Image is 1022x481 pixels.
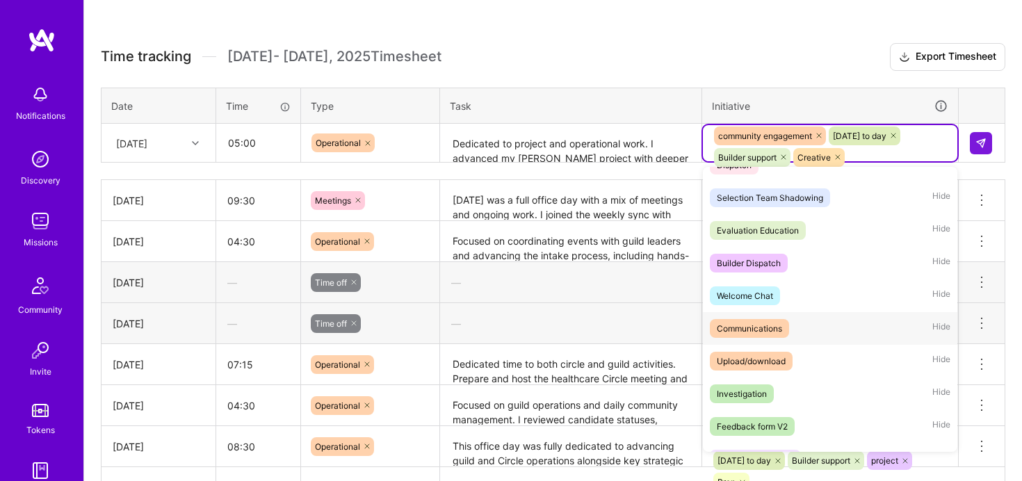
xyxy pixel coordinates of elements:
span: Time tracking [101,48,191,65]
div: [DATE] [113,398,204,413]
input: HH:MM [216,387,300,424]
span: Hide [932,254,950,272]
span: Hide [932,417,950,436]
div: [DATE] [116,136,147,150]
textarea: [DATE] was a full office day with a mix of meetings and ongoing work. I joined the weekly sync wi... [441,181,700,220]
span: Hide [932,450,950,468]
input: HH:MM [217,124,300,161]
textarea: Focused on coordinating events with guild leaders and advancing the intake process, including han... [441,222,700,261]
div: Investigation [717,386,767,401]
div: Missions [24,235,58,250]
div: Invite [30,364,51,379]
textarea: This office day was fully dedicated to advancing guild and Circle operations alongside key strate... [441,427,700,466]
div: Notifications [16,108,65,123]
span: Hide [932,319,950,338]
img: discovery [26,145,54,173]
span: [DATE] to day [833,131,886,141]
span: Creative [797,152,831,163]
div: [DATE] [113,316,204,331]
div: [DATE] [113,439,204,454]
input: HH:MM [216,346,300,383]
span: Hide [932,188,950,207]
span: Time off [315,318,347,329]
div: [DATE] [113,357,204,372]
div: [DATE] [113,234,204,249]
span: Operational [315,400,360,411]
div: — [702,264,958,301]
span: Hide [932,352,950,370]
textarea: Dedicated to project and operational work. I advanced my [PERSON_NAME] project with deeper iterat... [441,125,700,162]
span: Builder support [792,455,850,466]
span: Hide [932,221,950,240]
span: Meetings [315,195,351,206]
span: Operational [315,441,360,452]
div: Selection Team Shadowing [717,190,823,205]
img: Invite [26,336,54,364]
span: Hide [932,384,950,403]
input: HH:MM [216,182,300,219]
span: Operational [315,236,360,247]
div: Initiative [712,98,948,114]
th: Type [301,88,440,124]
div: [DATE] [113,193,204,208]
img: Community [24,269,57,302]
input: HH:MM [216,223,300,260]
input: HH:MM [216,428,300,465]
textarea: Dedicated time to both circle and guild activities. Prepare and host the healthcare Circle meetin... [441,345,700,384]
span: Operational [315,359,360,370]
div: — [216,305,300,342]
img: teamwork [26,207,54,235]
div: Evaluation Education [717,223,799,238]
span: Builder support [718,152,777,163]
div: Tokens [26,423,55,437]
div: null [970,132,993,154]
div: — [216,264,300,301]
textarea: Focused on guild operations and daily community management. I reviewed candidate statuses, update... [441,386,700,425]
img: tokens [32,404,49,417]
th: Task [440,88,702,124]
button: Export Timesheet [890,43,1005,71]
span: Operational [316,138,361,148]
div: Time [226,99,291,113]
img: logo [28,28,56,53]
div: Feedback form V2 [717,419,788,434]
i: icon Download [899,50,910,65]
i: icon Chevron [192,140,199,147]
span: community engagement [718,131,812,141]
span: Hide [932,286,950,305]
span: [DATE] to day [717,455,771,466]
div: [DATE] [113,275,204,290]
div: — [440,264,701,301]
img: bell [26,81,54,108]
div: Community [18,302,63,317]
div: Upload/download [717,354,786,368]
span: project [871,455,898,466]
span: Time off [315,277,347,288]
div: Builder Dispatch [717,256,781,270]
div: Welcome Chat [717,288,773,303]
div: — [702,305,958,342]
div: — [440,305,701,342]
img: Submit [975,138,987,149]
span: [DATE] - [DATE] , 2025 Timesheet [227,48,441,65]
div: Discovery [21,173,60,188]
div: Communications [717,321,782,336]
th: Date [102,88,216,124]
